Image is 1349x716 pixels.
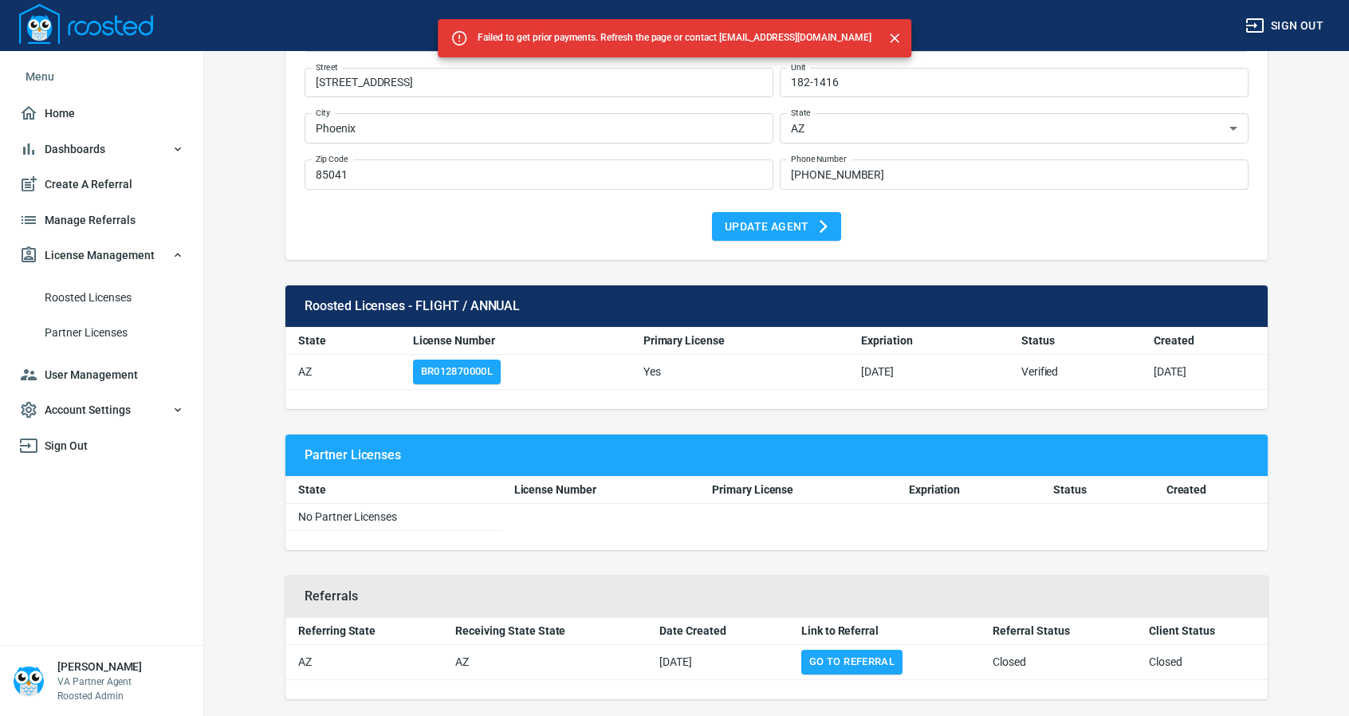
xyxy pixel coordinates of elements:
[13,357,191,393] a: User Management
[19,365,184,385] span: User Management
[19,104,184,124] span: Home
[305,447,1249,463] span: Partner Licenses
[45,323,184,343] span: Partner Licenses
[1149,624,1214,637] b: Client Status
[712,483,793,496] b: Primary License
[1166,483,1207,496] b: Created
[1245,16,1323,36] span: Sign out
[305,588,1249,604] span: Referrals
[1154,334,1194,347] b: Created
[19,246,184,266] span: License Management
[13,167,191,203] a: Create A Referral
[1009,355,1141,390] td: Verified
[57,675,142,689] p: VA Partner Agent
[298,483,326,496] b: State
[478,24,871,53] div: Failed to get prior payments. Refresh the page or contact [EMAIL_ADDRESS][DOMAIN_NAME]
[1141,355,1268,390] td: [DATE]
[19,210,184,230] span: Manage Referrals
[1239,11,1330,41] button: Sign out
[725,217,828,237] span: Update Agent
[647,644,789,679] td: [DATE]
[801,624,879,637] b: Link to Referral
[19,4,153,44] img: Logo
[643,334,725,347] b: Primary License
[13,132,191,167] button: Dashboards
[993,624,1069,637] b: Referral Status
[13,315,191,351] a: Partner Licenses
[413,360,501,384] button: BR012870000l
[848,355,1009,390] td: [DATE]
[13,280,191,316] a: Roosted Licenses
[514,483,596,496] b: License Number
[57,689,142,703] p: Roosted Admin
[421,363,493,381] span: BR012870000 l
[305,298,1249,314] span: Roosted Licenses - FLIGHT / ANNUAL
[1021,334,1055,347] b: Status
[13,428,191,464] a: Sign Out
[909,483,961,496] b: Expriation
[285,355,400,390] td: AZ
[13,665,45,697] img: Person
[19,400,184,420] span: Account Settings
[801,650,903,675] button: Go To Referral
[285,503,501,530] td: No Partner Licenses
[1053,483,1087,496] b: Status
[1136,644,1268,679] td: Closed
[298,624,376,637] b: Referring State
[57,659,142,675] h6: [PERSON_NAME]
[19,175,184,195] span: Create A Referral
[861,334,913,347] b: Expriation
[285,644,442,679] td: AZ
[659,624,726,637] b: Date Created
[455,624,565,637] b: Receiving State State
[13,203,191,238] a: Manage Referrals
[13,392,191,428] button: Account Settings
[13,96,191,132] a: Home
[1281,644,1337,704] iframe: Chat
[442,644,647,679] td: AZ
[13,57,191,96] li: Menu
[13,238,191,273] button: License Management
[45,288,184,308] span: Roosted Licenses
[631,355,848,390] td: Yes
[298,334,326,347] b: State
[884,28,905,49] button: Close
[413,334,495,347] b: License Number
[809,653,895,671] span: Go To Referral
[980,644,1136,679] td: Closed
[712,212,841,242] button: Update Agent
[19,436,184,456] span: Sign Out
[19,140,184,159] span: Dashboards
